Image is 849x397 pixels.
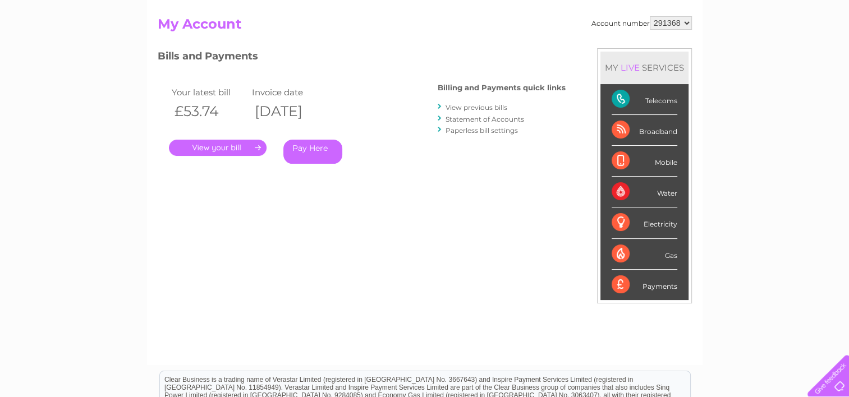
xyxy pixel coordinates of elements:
h3: Bills and Payments [158,48,566,68]
h4: Billing and Payments quick links [438,84,566,92]
h2: My Account [158,16,692,38]
a: Pay Here [283,140,342,164]
div: Telecoms [612,84,677,115]
th: [DATE] [249,100,330,123]
a: Water [651,48,673,56]
div: MY SERVICES [600,52,689,84]
a: Paperless bill settings [446,126,518,135]
a: Blog [751,48,768,56]
a: Contact [774,48,802,56]
a: Telecoms [711,48,745,56]
a: Energy [680,48,704,56]
div: LIVE [618,62,642,73]
div: Broadband [612,115,677,146]
a: View previous bills [446,103,507,112]
div: Water [612,177,677,207]
a: . [169,140,267,156]
div: Payments [612,270,677,300]
img: logo.png [30,29,87,63]
div: Clear Business is a trading name of Verastar Limited (registered in [GEOGRAPHIC_DATA] No. 3667643... [160,6,690,54]
div: Gas [612,239,677,270]
div: Account number [591,16,692,30]
td: Invoice date [249,85,330,100]
div: Electricity [612,207,677,238]
td: Your latest bill [169,85,250,100]
a: Statement of Accounts [446,115,524,123]
a: 0333 014 3131 [637,6,715,20]
th: £53.74 [169,100,250,123]
a: Log out [812,48,838,56]
div: Mobile [612,146,677,177]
